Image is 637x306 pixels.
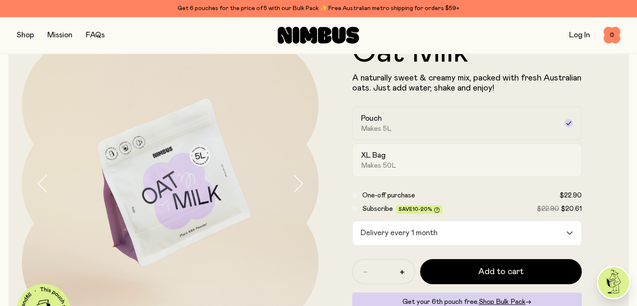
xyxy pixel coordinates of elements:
[478,266,524,277] span: Add to cart
[361,114,382,124] h2: Pouch
[361,161,396,170] span: Makes 50L
[17,3,620,13] div: Get 6 pouches for the price of 5 with our Bulk Pack ✨ Free Australian metro shipping for orders $59+
[479,298,526,305] span: Shop Bulk Pack
[479,298,531,305] a: Shop Bulk Pack→
[420,259,582,284] button: Add to cart
[362,192,415,199] span: One-off purchase
[441,221,566,245] input: Search for option
[86,31,105,39] a: FAQs
[352,73,582,93] p: A naturally sweet & creamy mix, packed with fresh Australian oats. Just add water, shake and enjoy!
[413,207,432,212] span: 10-20%
[598,267,629,298] img: agent
[361,150,386,161] h2: XL Bag
[361,124,392,133] span: Makes 5L
[561,205,582,212] span: $20.61
[358,221,440,245] span: Delivery every 1 month
[603,27,620,44] button: 0
[399,207,440,213] span: Save
[362,205,393,212] span: Subscribe
[537,205,559,212] span: $22.90
[560,192,582,199] span: $22.90
[47,31,72,39] a: Mission
[569,31,590,39] a: Log In
[352,220,582,246] div: Search for option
